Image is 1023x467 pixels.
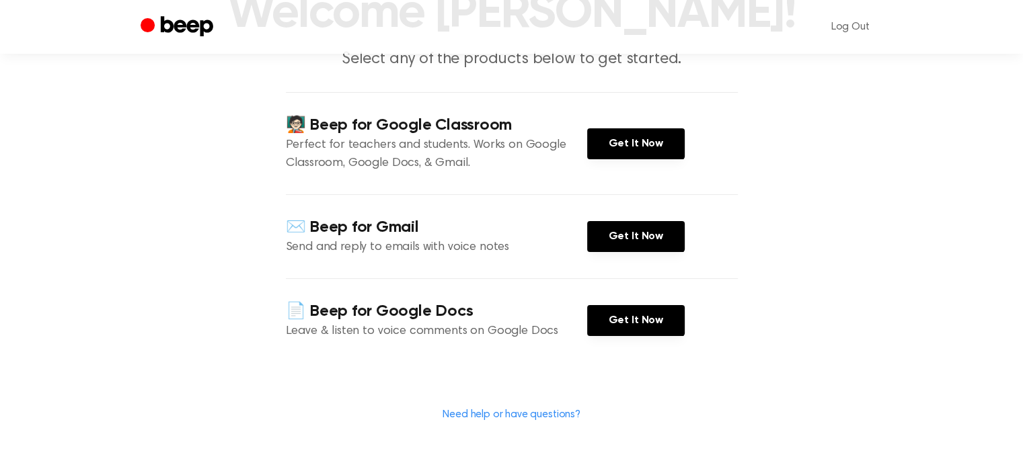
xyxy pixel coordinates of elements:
h4: 🧑🏻‍🏫 Beep for Google Classroom [286,114,587,136]
a: Need help or have questions? [443,409,580,420]
p: Select any of the products below to get started. [254,48,770,71]
a: Log Out [818,11,883,43]
h4: ✉️ Beep for Gmail [286,216,587,239]
a: Get It Now [587,221,685,252]
h4: 📄 Beep for Google Docs [286,300,587,323]
a: Get It Now [587,128,685,159]
p: Send and reply to emails with voice notes [286,239,587,257]
a: Beep [141,14,217,40]
a: Get It Now [587,305,685,336]
p: Leave & listen to voice comments on Google Docs [286,323,587,341]
p: Perfect for teachers and students. Works on Google Classroom, Google Docs, & Gmail. [286,136,587,173]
